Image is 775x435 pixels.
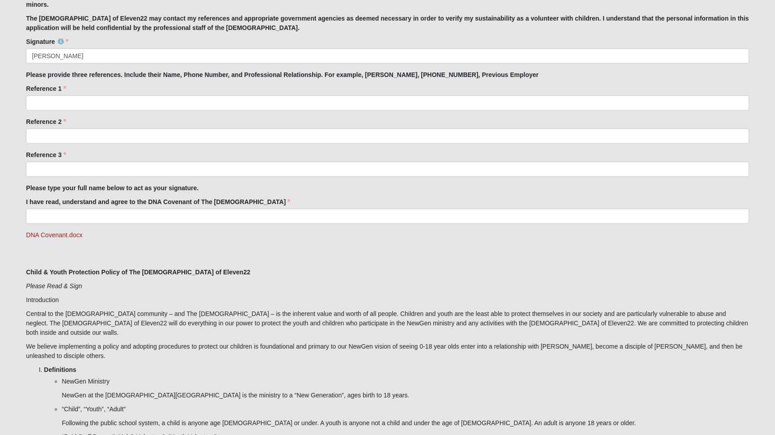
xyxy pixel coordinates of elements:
[26,269,250,276] strong: Child & Youth Protection Policy of The [DEMOGRAPHIC_DATA] of Eleven22
[26,295,749,305] p: Introduction
[26,150,66,159] label: Reference 3
[26,184,199,192] strong: Please type your full name below to act as your signature.
[62,418,749,428] p: Following the public school system, a child is anyone age [DEMOGRAPHIC_DATA] or under. A youth is...
[26,342,749,361] p: We believe implementing a policy and adopting procedures to protect our children is foundational ...
[26,309,749,337] p: Central to the [DEMOGRAPHIC_DATA] community – and The [DEMOGRAPHIC_DATA] – is the inherent value ...
[26,71,538,78] strong: Please provide three references. Include their Name, Phone Number, and Professional Relationship....
[26,15,749,31] strong: The [DEMOGRAPHIC_DATA] of Eleven22 may contact my references and appropriate government agencies ...
[26,231,82,239] a: DNA Covenant.docx
[62,377,749,386] p: NewGen Ministry
[26,197,290,206] label: I have read, understand and agree to the DNA Covenant of The [DEMOGRAPHIC_DATA]
[44,366,749,374] h5: Definitions
[26,117,66,126] label: Reference 2
[62,405,749,414] p: “Child”, “Youth”, “Adult”
[26,37,68,46] label: Signature
[26,282,82,290] i: Please Read & Sign
[26,84,66,93] label: Reference 1
[62,391,749,400] p: NewGen at the [DEMOGRAPHIC_DATA][GEOGRAPHIC_DATA] is the ministry to a “New Generation”, ages bir...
